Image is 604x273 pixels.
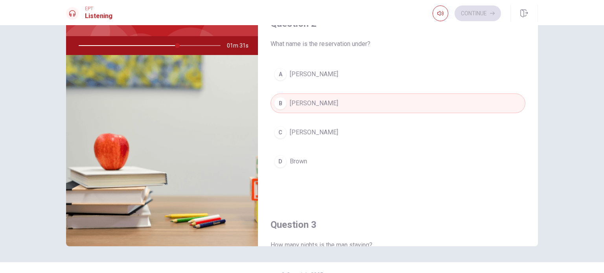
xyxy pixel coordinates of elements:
[274,68,287,81] div: A
[85,11,112,21] h1: Listening
[271,93,525,113] button: B[PERSON_NAME]
[271,39,525,49] span: What name is the reservation under?
[271,64,525,84] button: A[PERSON_NAME]
[271,152,525,171] button: DBrown
[290,128,338,137] span: [PERSON_NAME]
[274,126,287,139] div: C
[290,70,338,79] span: [PERSON_NAME]
[271,218,525,231] h4: Question 3
[271,240,525,250] span: How many nights is the man staying?
[290,157,307,166] span: Brown
[271,123,525,142] button: C[PERSON_NAME]
[274,97,287,110] div: B
[66,55,258,246] img: Checking In at a Hotel
[85,6,112,11] span: EPT
[274,155,287,168] div: D
[290,99,338,108] span: [PERSON_NAME]
[227,36,255,55] span: 01m 31s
